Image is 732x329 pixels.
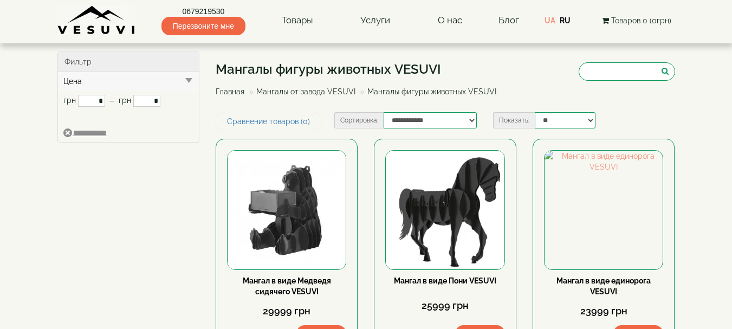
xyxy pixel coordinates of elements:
div: Фильтр [58,52,199,72]
h1: Мангалы фигуры животных VESUVI [216,62,504,76]
span: Товаров 0 (0грн) [611,16,671,25]
span: Перезвоните мне [161,17,245,35]
a: Мангалы от завода VESUVI [256,87,355,96]
a: Блог [498,15,519,25]
a: Услуги [349,8,401,33]
a: UA [545,16,555,25]
label: Сортировка: [334,112,384,128]
span: грн [119,96,131,105]
a: Мангал в виде единорога VESUVI [556,276,651,296]
div: 25999 грн [385,299,504,313]
a: О нас [427,8,473,33]
a: Главная [216,87,244,96]
img: Мангал в виде Медведя сидячего VESUVI [228,151,346,269]
span: – [110,96,114,105]
a: RU [560,16,571,25]
img: Завод VESUVI [57,5,136,35]
label: Показать: [493,112,535,128]
a: Мангал в виде Пони VESUVI [394,276,496,285]
li: Мангалы фигуры животных VESUVI [358,86,496,97]
a: Мангал в виде Медведя сидячего VESUVI [243,276,331,296]
div: 29999 грн [227,304,346,318]
a: 0679219530 [161,6,245,17]
div: Цена [58,72,199,91]
img: Мангал в виде Пони VESUVI [386,151,504,269]
div: 23999 грн [544,304,663,318]
img: Мангал в виде единорога VESUVI [545,151,663,269]
button: Товаров 0 (0грн) [599,15,675,27]
a: Сравнение товаров (0) [216,112,321,131]
span: грн [63,96,76,105]
a: Товары [271,8,324,33]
